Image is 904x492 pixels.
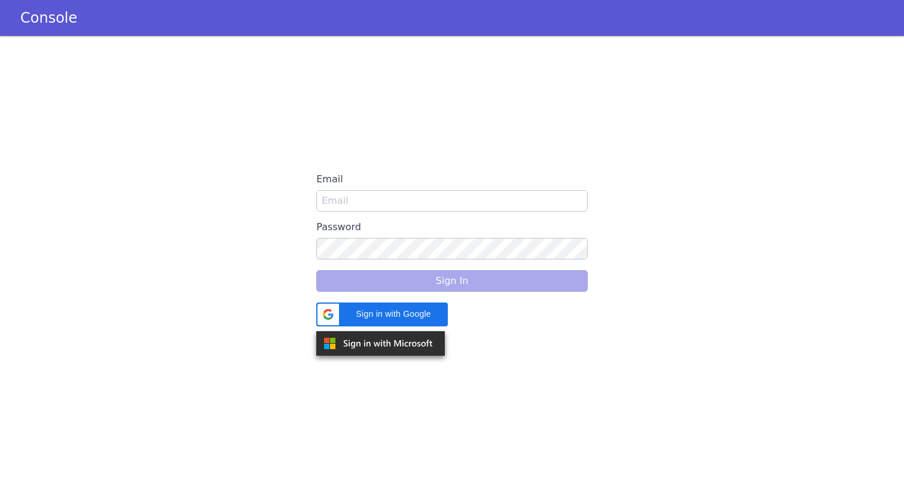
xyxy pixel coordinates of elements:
[316,302,448,326] div: Sign in with Google
[316,216,588,238] label: Password
[316,169,588,190] label: Email
[6,10,91,26] a: Console
[316,331,445,356] img: azure.svg
[316,190,588,212] input: Email
[346,308,441,320] span: Sign in with Google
